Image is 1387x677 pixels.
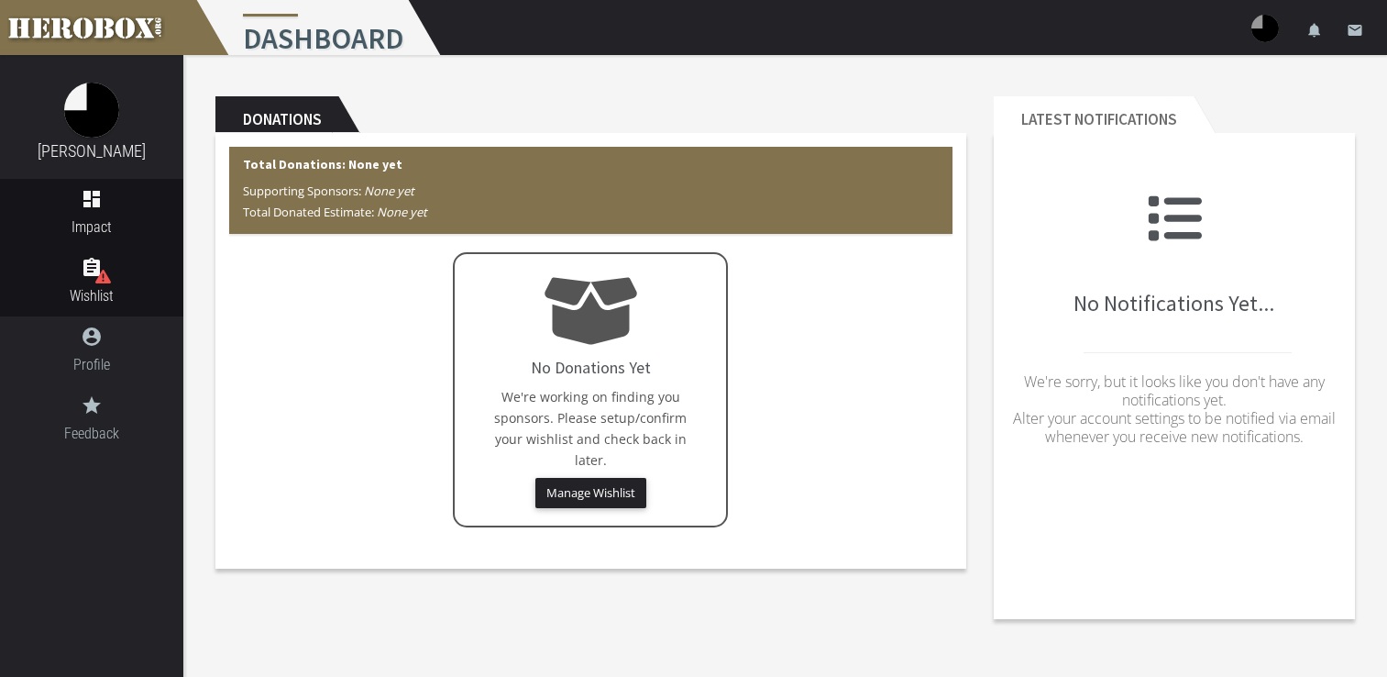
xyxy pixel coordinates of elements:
[1007,147,1341,504] div: No Notifications Yet...
[215,96,338,133] h2: Donations
[377,204,427,220] i: None yet
[1251,15,1279,42] img: user-image
[243,183,414,199] span: Supporting Sponsors:
[1306,22,1323,39] i: notifications
[535,478,646,508] button: Manage Wishlist
[473,386,708,471] p: We're working on finding you sponsors. Please setup/confirm your wishlist and check back in later.
[994,96,1194,133] h2: Latest Notifications
[81,188,103,210] i: dashboard
[243,204,427,220] span: Total Donated Estimate:
[1007,191,1341,316] h2: No Notifications Yet...
[229,147,952,234] div: Total Donations: None yet
[64,83,119,138] img: image
[1347,22,1363,39] i: email
[1024,372,1325,410] span: We're sorry, but it looks like you don't have any notifications yet.
[38,141,146,161] a: [PERSON_NAME]
[531,359,651,377] h4: No Donations Yet
[1013,408,1336,447] span: Alter your account settings to be notified via email whenever you receive new notifications.
[364,183,414,199] i: None yet
[243,156,402,172] b: Total Donations: None yet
